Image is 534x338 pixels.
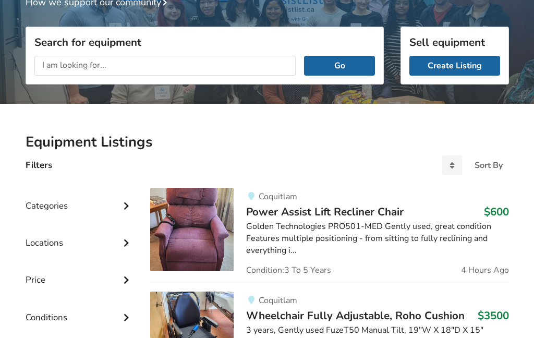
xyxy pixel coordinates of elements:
[304,56,374,76] button: Go
[26,179,134,216] div: Categories
[246,308,465,323] span: Wheelchair Fully Adjustable, Roho Cushion
[484,205,509,219] h3: $600
[26,159,52,171] h4: Filters
[34,56,296,76] input: I am looking for...
[246,204,404,219] span: Power Assist Lift Recliner Chair
[478,309,509,322] h3: $3500
[475,161,503,170] div: Sort By
[246,266,331,274] span: Condition: 3 To 5 Years
[461,266,509,274] span: 4 Hours Ago
[34,35,375,49] h3: Search for equipment
[246,221,508,257] div: Golden Technologies PRO501-MED Gently used, great condition Features multiple positioning - from ...
[150,188,234,271] img: transfer aids-power assist lift recliner chair
[409,56,500,76] a: Create Listing
[409,35,500,49] h3: Sell equipment
[259,295,297,306] span: Coquitlam
[150,188,508,283] a: transfer aids-power assist lift recliner chairCoquitlamPower Assist Lift Recliner Chair$600Golden...
[26,216,134,253] div: Locations
[26,133,509,151] h2: Equipment Listings
[259,191,297,202] span: Coquitlam
[26,291,134,328] div: Conditions
[26,253,134,291] div: Price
